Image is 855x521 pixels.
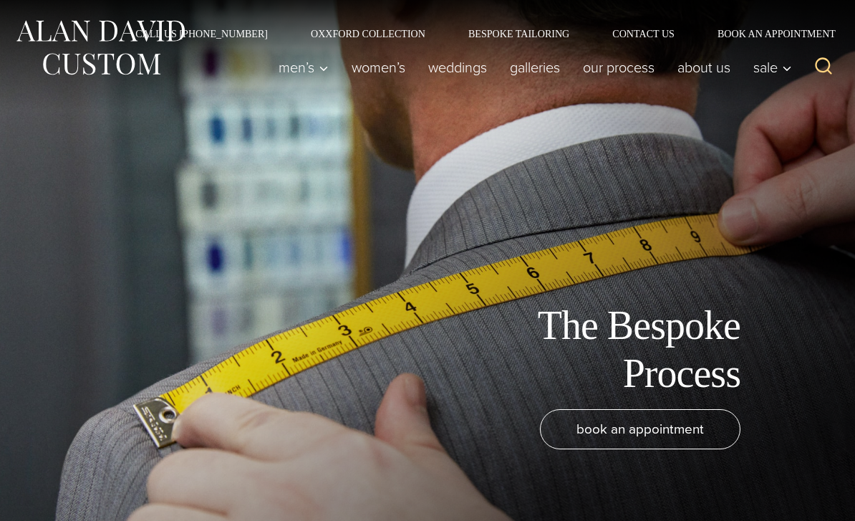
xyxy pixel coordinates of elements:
nav: Primary Navigation [267,53,799,82]
nav: Secondary Navigation [114,29,841,39]
a: Oxxford Collection [289,29,447,39]
a: Book an Appointment [696,29,841,39]
h1: The Bespoke Process [418,302,740,398]
a: weddings [417,53,498,82]
a: book an appointment [540,409,740,449]
a: Contact Us [591,29,696,39]
a: Galleries [498,53,571,82]
a: Call Us [PHONE_NUMBER] [114,29,289,39]
a: About Us [666,53,742,82]
button: View Search Form [806,50,841,85]
span: Men’s [279,60,329,75]
a: Bespoke Tailoring [447,29,591,39]
a: Women’s [340,53,417,82]
span: Sale [753,60,792,75]
span: book an appointment [576,419,704,439]
img: Alan David Custom [14,16,186,80]
a: Our Process [571,53,666,82]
